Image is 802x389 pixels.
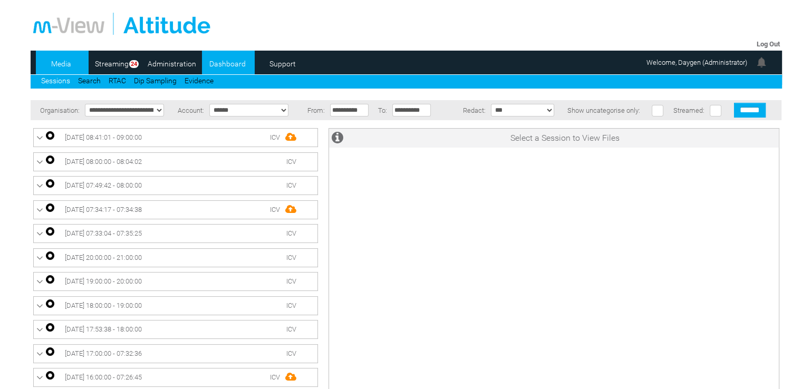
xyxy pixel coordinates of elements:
span: [DATE] 07:33:04 - 07:35:25 [65,229,142,237]
span: Show uncategorise only: [567,106,640,114]
span: ICV [286,277,296,285]
span: ICV [286,302,296,309]
a: [DATE] 18:00:00 - 19:00:00 [36,299,315,312]
td: To: [374,100,390,120]
td: Select a Session to View Files [351,129,779,148]
span: ICV [270,373,280,381]
img: ic_autorecord.png [46,371,54,380]
span: [DATE] 20:00:00 - 21:00:00 [65,254,142,261]
span: [DATE] 18:00:00 - 19:00:00 [65,302,142,309]
span: [DATE] 07:34:17 - 07:34:38 [65,206,142,213]
span: 24 [129,60,139,68]
span: ICV [286,254,296,261]
a: [DATE] 08:41:01 - 09:00:00 [36,131,315,144]
img: ic_autorecord.png [46,251,54,260]
span: ICV [286,181,296,189]
span: [DATE] 08:00:00 - 08:04:02 [65,158,142,166]
img: ic_autorecord.png [46,179,54,188]
a: [DATE] 08:00:00 - 08:04:02 [36,155,315,168]
a: RTAC [109,76,126,85]
img: ic_autorecord.png [46,227,54,236]
td: Account: [172,100,206,120]
img: ic_autorecord.png [46,131,54,140]
a: Dip Sampling [134,76,177,85]
span: [DATE] 17:53:38 - 18:00:00 [65,325,142,333]
img: bell24.png [755,56,768,69]
span: ICV [286,349,296,357]
span: [DATE] 19:00:00 - 20:00:00 [65,277,142,285]
span: ICV [286,158,296,166]
img: ic_autorecord.png [46,203,54,212]
a: [DATE] 17:53:38 - 18:00:00 [36,323,315,336]
span: [DATE] 16:00:00 - 07:26:45 [65,373,142,381]
span: Streamed: [673,106,704,114]
a: Evidence [185,76,214,85]
a: Dashboard [202,56,253,72]
span: ICV [286,325,296,333]
a: Administration [147,56,198,72]
a: Support [257,56,308,72]
span: [DATE] 17:00:00 - 07:32:36 [65,349,142,357]
a: [DATE] 07:34:17 - 07:34:38 [36,203,315,216]
a: Streaming [91,56,133,72]
td: Organisation: [31,100,82,120]
a: [DATE] 16:00:00 - 07:26:45 [36,371,315,384]
a: Sessions [41,76,70,85]
a: Log Out [756,40,779,48]
img: ic_autorecord.png [46,323,54,332]
a: [DATE] 07:33:04 - 07:35:25 [36,227,315,240]
img: ic_autorecord.png [46,347,54,356]
span: ICV [270,133,280,141]
span: [DATE] 07:49:42 - 08:00:00 [65,181,142,189]
td: Redact: [437,100,488,120]
a: [DATE] 07:49:42 - 08:00:00 [36,179,315,192]
a: Search [78,76,101,85]
a: [DATE] 20:00:00 - 21:00:00 [36,251,315,264]
span: [DATE] 08:41:01 - 09:00:00 [65,133,142,141]
td: From: [303,100,327,120]
span: ICV [270,206,280,213]
span: ICV [286,229,296,237]
a: Media [36,56,87,72]
img: ic_autorecord.png [46,299,54,308]
img: ic_autorecord.png [46,275,54,284]
span: Welcome, Daygen (Administrator) [646,59,747,66]
img: ic_autorecord.png [46,155,54,164]
a: [DATE] 19:00:00 - 20:00:00 [36,275,315,288]
a: [DATE] 17:00:00 - 07:32:36 [36,347,315,360]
